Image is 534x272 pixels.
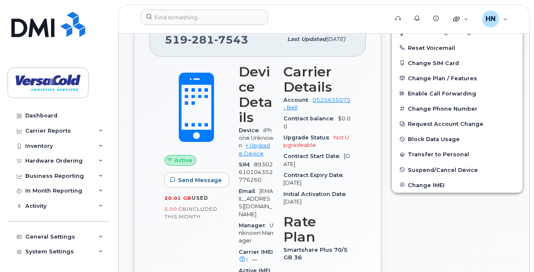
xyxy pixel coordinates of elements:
span: Contract balance [283,115,338,122]
span: Contract Start Date [283,153,344,159]
span: 89302610104352776260 [239,161,273,183]
span: 519 [165,33,248,46]
button: Block Data Usage [392,131,523,147]
a: 0525635075 - Bell [283,97,351,111]
input: Find something... [140,10,268,25]
span: Email [239,188,259,194]
span: [EMAIL_ADDRESS][DOMAIN_NAME] [239,188,273,218]
button: Change SIM Card [392,55,523,71]
span: Carrier IMEI [239,249,273,263]
span: included this month [165,206,218,220]
span: Account [283,97,313,103]
span: used [191,195,208,201]
h3: Rate Plan [283,214,351,245]
span: 7543 [214,33,248,46]
span: Manager [239,222,270,228]
span: — [252,256,257,263]
span: Upgrade Status [283,134,334,141]
h3: Device Details [239,64,273,125]
button: Change Phone Number [392,101,523,116]
button: Reset Voicemail [392,40,523,55]
span: [DATE] [283,180,302,186]
span: [DATE] [283,199,302,205]
div: Quicklinks [447,11,475,27]
span: Smartshare Plus 70/5GB 36 [283,247,348,261]
span: HN [485,14,496,24]
span: SIM [239,161,254,168]
button: Enable Call Forwarding [392,86,523,101]
span: [DATE] [283,153,350,167]
span: Send Message [178,176,222,184]
span: Initial Activation Date [283,191,350,197]
span: Last updated [287,36,326,42]
h3: Carrier Details [283,64,351,95]
span: Contract Expiry Date [283,172,347,178]
span: [DATE] [326,36,345,42]
span: 281 [188,33,214,46]
span: Unknown Manager [239,222,273,244]
span: Change Plan / Features [408,75,477,81]
span: Enable Call Forwarding [408,90,476,97]
span: iPhone Unknown [239,127,273,149]
span: Suspend/Cancel Device [408,166,478,173]
button: Change Plan / Features [392,71,523,86]
button: Request Account Change [392,116,523,131]
a: + Upgrade Device [239,142,270,156]
span: 5.00 GB [165,206,187,212]
button: Send Message [165,172,229,188]
span: 20.01 GB [165,195,191,201]
span: Add Roaming Package [399,29,475,37]
span: $0.00 [283,115,351,129]
span: Active [174,156,192,164]
button: Change IMEI [392,177,523,193]
button: Suspend/Cancel Device [392,162,523,177]
span: Device [239,127,263,133]
div: Haneef Nathoo [476,11,514,27]
button: Transfer to Personal [392,147,523,162]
